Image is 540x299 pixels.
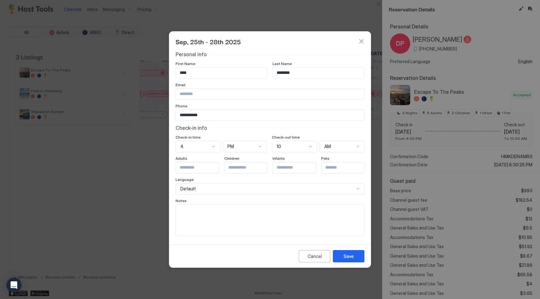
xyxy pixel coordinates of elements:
span: Infants [273,156,285,161]
span: Check-in time [176,135,201,140]
span: Pets [321,156,329,161]
span: Children [224,156,239,161]
span: First Name [176,61,195,66]
input: Input Field [273,162,325,173]
span: 10 [277,144,281,149]
input: Input Field [321,162,373,173]
input: Input Field [273,68,364,78]
div: Save [344,253,354,260]
span: Sep, 25th - 28th 2025 [176,37,241,46]
span: Default [180,186,196,192]
input: Input Field [176,162,228,173]
div: Open Intercom Messenger [6,278,21,293]
span: Adults [176,156,187,161]
button: Cancel [299,250,330,262]
span: Notes [176,198,187,203]
input: Input Field [176,89,364,99]
span: Check-out time [272,135,300,140]
span: AM [324,144,331,149]
div: Cancel [308,253,322,260]
span: 4 [180,144,183,149]
span: Last Name [273,61,292,66]
textarea: Input Field [176,205,364,236]
span: Check-in info [176,125,207,131]
span: Language [176,177,194,182]
input: Input Field [176,68,267,78]
span: Personal info [176,51,207,57]
input: Input Field [176,110,364,121]
input: Input Field [225,162,276,173]
button: Save [333,250,364,262]
span: PM [227,144,234,149]
span: Phone [176,104,187,108]
span: Email [176,82,185,87]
